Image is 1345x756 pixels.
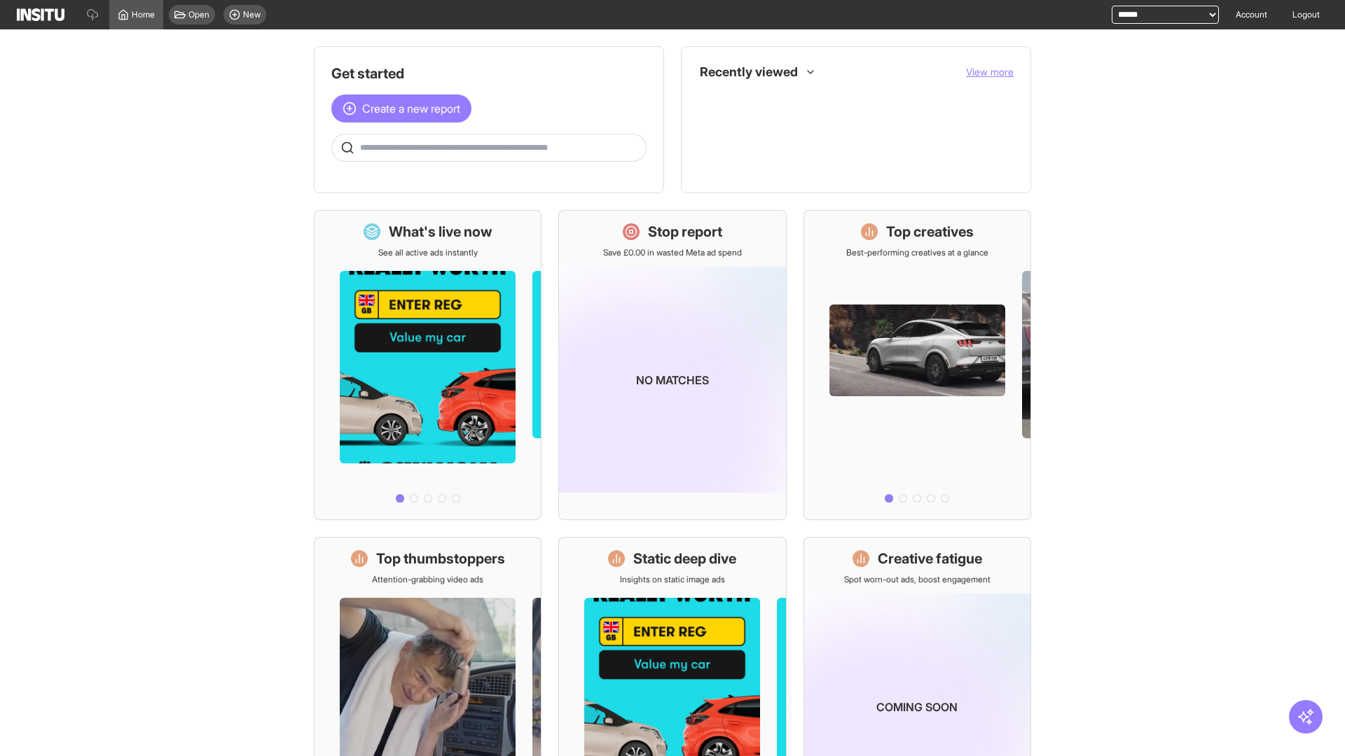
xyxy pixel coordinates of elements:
[188,9,209,20] span: Open
[389,222,492,241] h1: What's live now
[331,64,647,83] h1: Get started
[331,94,471,122] button: Create a new report
[132,9,155,20] span: Home
[633,549,736,568] h1: Static deep dive
[886,222,974,241] h1: Top creatives
[966,65,1014,79] button: View more
[846,247,988,258] p: Best-performing creatives at a glance
[314,210,542,520] a: What's live nowSee all active ads instantly
[803,210,1031,520] a: Top creativesBest-performing creatives at a glance
[372,574,483,585] p: Attention-grabbing video ads
[378,247,478,258] p: See all active ads instantly
[376,549,505,568] h1: Top thumbstoppers
[966,66,1014,78] span: View more
[603,247,742,258] p: Save £0.00 in wasted Meta ad spend
[558,210,786,520] a: Stop reportSave £0.00 in wasted Meta ad spendNo matches
[17,8,64,21] img: Logo
[620,574,725,585] p: Insights on static image ads
[243,9,261,20] span: New
[648,222,722,241] h1: Stop report
[362,100,460,117] span: Create a new report
[636,372,709,388] p: No matches
[559,267,785,493] img: coming-soon-gradient_kfitwp.png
